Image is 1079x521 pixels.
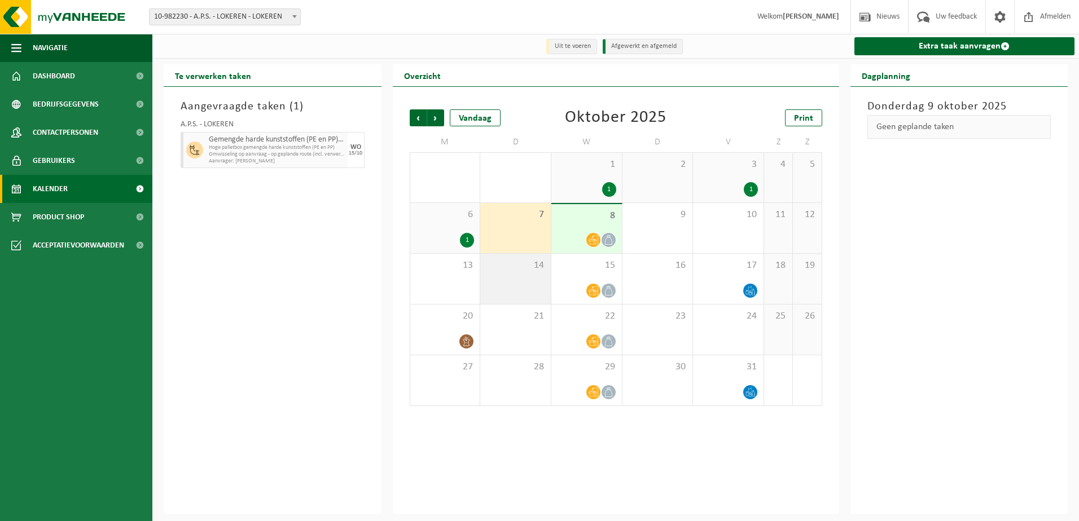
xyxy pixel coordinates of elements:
h2: Overzicht [393,64,452,86]
span: 23 [628,310,687,323]
span: 7 [486,209,545,221]
span: Product Shop [33,203,84,231]
span: Acceptatievoorwaarden [33,231,124,259]
td: W [551,132,622,152]
span: 13 [416,259,475,272]
span: 20 [416,310,475,323]
span: 18 [770,259,787,272]
span: 10 [699,209,758,221]
h3: Aangevraagde taken ( ) [181,98,365,115]
a: Print [785,109,822,126]
div: WO [350,144,361,151]
span: 9 [628,209,687,221]
span: Contactpersonen [33,118,98,147]
td: D [622,132,694,152]
span: 31 [699,361,758,373]
span: 10-982230 - A.P.S. - LOKEREN - LOKEREN [150,9,300,25]
strong: [PERSON_NAME] [783,12,839,21]
span: 21 [486,310,545,323]
div: Vandaag [450,109,501,126]
div: 1 [460,233,474,248]
span: 27 [416,361,475,373]
li: Afgewerkt en afgemeld [603,39,683,54]
span: 1 [557,158,616,171]
span: Bedrijfsgegevens [33,90,99,118]
span: 4 [770,158,787,171]
div: Oktober 2025 [565,109,666,126]
span: 3 [699,158,758,171]
td: Z [764,132,793,152]
span: 10-982230 - A.P.S. - LOKEREN - LOKEREN [149,8,301,25]
div: 15/10 [349,151,362,156]
span: 6 [416,209,475,221]
span: Gemengde harde kunststoffen (PE en PP), recycleerbaar (industrieel) [209,135,345,144]
span: Kalender [33,175,68,203]
span: 28 [486,361,545,373]
td: V [693,132,764,152]
span: Print [794,114,813,123]
span: 16 [628,259,687,272]
span: 15 [557,259,616,272]
span: 11 [770,209,787,221]
span: 2 [628,158,687,171]
span: 12 [799,209,815,221]
td: Z [793,132,822,152]
span: 24 [699,310,758,323]
h3: Donderdag 9 oktober 2025 [867,98,1051,115]
div: 1 [602,182,616,197]
span: Dashboard [33,62,75,90]
td: D [480,132,551,152]
span: 22 [557,310,616,323]
li: Uit te voeren [546,39,597,54]
div: A.P.S. - LOKEREN [181,121,365,132]
span: 14 [486,259,545,272]
span: Vorige [410,109,427,126]
span: 17 [699,259,758,272]
td: M [410,132,481,152]
span: 29 [557,361,616,373]
span: 19 [799,259,815,272]
span: Volgende [427,109,444,126]
span: Aanvrager: [PERSON_NAME] [209,158,345,165]
div: Geen geplande taken [867,115,1051,139]
span: Omwisseling op aanvraag - op geplande route (incl. verwerking) [209,151,345,158]
span: 1 [293,101,300,112]
span: 25 [770,310,787,323]
span: Gebruikers [33,147,75,175]
span: Hoge palletbox gemengde harde kunststoffen (PE en PP) [209,144,345,151]
span: 8 [557,210,616,222]
span: 26 [799,310,815,323]
h2: Te verwerken taken [164,64,262,86]
div: 1 [744,182,758,197]
span: 5 [799,158,815,171]
a: Extra taak aanvragen [854,37,1075,55]
h2: Dagplanning [850,64,922,86]
span: Navigatie [33,34,68,62]
span: 30 [628,361,687,373]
